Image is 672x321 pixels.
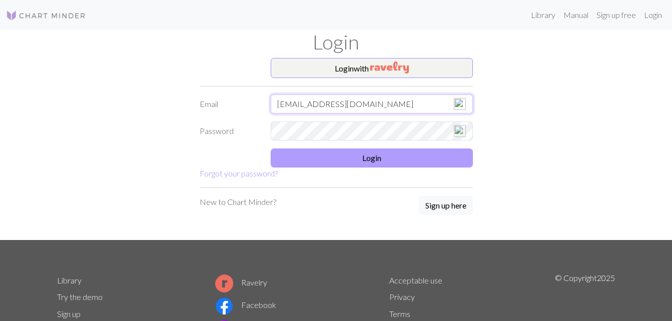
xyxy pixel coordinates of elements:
[419,196,473,216] a: Sign up here
[215,274,233,292] img: Ravelry logo
[389,292,415,301] a: Privacy
[200,196,276,208] p: New to Chart Minder?
[454,125,466,137] img: npw-badge-icon-locked.svg
[215,277,267,287] a: Ravelry
[271,148,473,167] button: Login
[200,168,278,178] a: Forgot your password?
[559,5,592,25] a: Manual
[6,9,86,21] img: Logo
[215,297,233,315] img: Facebook logo
[271,58,473,78] button: Loginwith
[389,275,442,285] a: Acceptable use
[57,275,82,285] a: Library
[370,61,409,73] img: Ravelry
[454,98,466,110] img: npw-badge-icon-locked.svg
[194,94,265,113] label: Email
[527,5,559,25] a: Library
[389,309,410,318] a: Terms
[215,300,276,309] a: Facebook
[194,121,265,140] label: Password
[51,30,621,54] h1: Login
[57,292,103,301] a: Try the demo
[419,196,473,215] button: Sign up here
[57,309,81,318] a: Sign up
[640,5,666,25] a: Login
[592,5,640,25] a: Sign up free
